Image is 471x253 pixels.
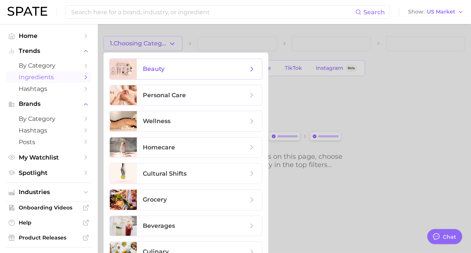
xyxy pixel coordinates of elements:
span: Hashtags [19,85,79,92]
button: Trends [6,45,91,57]
img: SPATE [7,7,47,16]
span: homecare [143,144,175,151]
span: Spotlight [19,169,79,176]
span: Brands [19,101,79,107]
a: Home [6,30,91,42]
span: cultural shifts [143,170,187,177]
span: Onboarding Videos [19,204,79,211]
span: Trends [19,48,79,54]
a: Posts [6,136,91,148]
span: personal care [143,92,186,99]
span: My Watchlist [19,154,79,161]
span: Posts [19,139,79,146]
span: grocery [143,196,167,203]
span: wellness [143,117,170,125]
button: ShowUS Market [406,7,465,17]
a: Help [6,217,91,228]
a: Spotlight [6,167,91,179]
span: beauty [143,65,164,72]
a: Onboarding Videos [6,202,91,213]
span: Industries [19,189,79,196]
span: by Category [19,115,79,122]
a: Hashtags [6,83,91,95]
a: Ingredients [6,71,91,83]
span: by Category [19,62,79,69]
span: US Market [427,10,455,14]
a: Product Releases [6,232,91,243]
a: Hashtags [6,125,91,136]
button: Industries [6,187,91,198]
span: Hashtags [19,127,79,134]
button: Brands [6,98,91,110]
span: Ingredients [19,74,79,81]
a: by Category [6,113,91,125]
span: Product Releases [19,234,79,241]
a: My Watchlist [6,152,91,163]
span: Search [363,9,385,16]
span: Show [408,10,425,14]
a: by Category [6,60,91,71]
input: Search here for a brand, industry, or ingredient [70,6,355,18]
span: Home [19,32,79,39]
span: beverages [143,222,175,229]
span: Help [19,219,79,226]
